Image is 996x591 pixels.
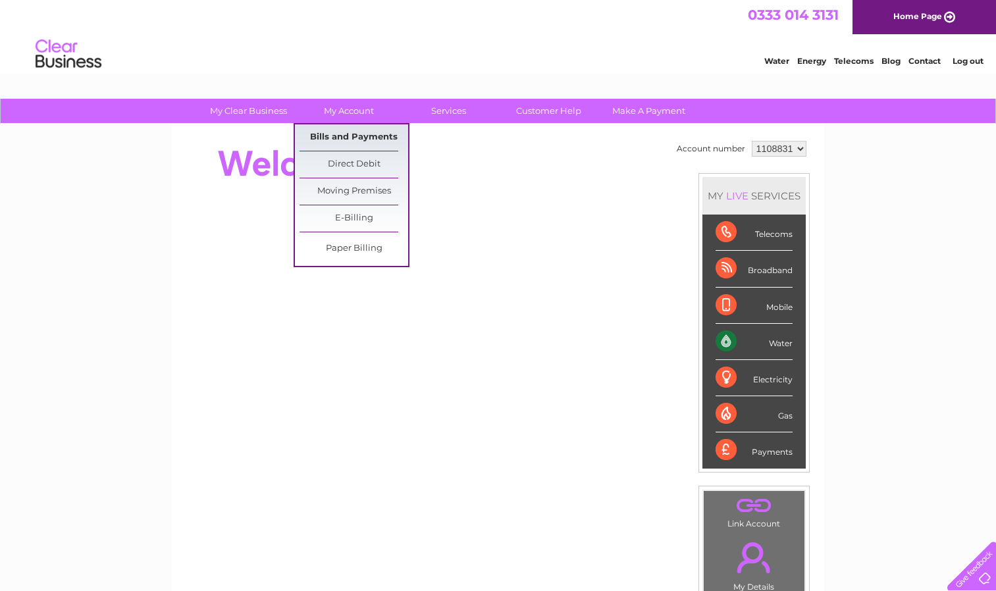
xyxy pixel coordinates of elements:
a: Moving Premises [300,178,408,205]
div: MY SERVICES [702,177,806,215]
a: Water [764,56,789,66]
a: Energy [797,56,826,66]
a: Telecoms [834,56,874,66]
a: My Account [294,99,403,123]
a: My Clear Business [194,99,303,123]
a: Bills and Payments [300,124,408,151]
div: Water [716,324,793,360]
td: Link Account [703,490,805,532]
div: Payments [716,432,793,468]
td: Account number [673,138,748,160]
a: 0333 014 3131 [748,7,839,23]
div: Gas [716,396,793,432]
a: Make A Payment [594,99,703,123]
div: Electricity [716,360,793,396]
a: Log out [953,56,983,66]
a: . [707,494,801,517]
div: Mobile [716,288,793,324]
div: Telecoms [716,215,793,251]
a: . [707,534,801,580]
img: logo.png [35,34,102,74]
a: Services [394,99,503,123]
div: Broadband [716,251,793,287]
a: Paper Billing [300,236,408,262]
a: Direct Debit [300,151,408,178]
a: Blog [881,56,901,66]
a: Customer Help [494,99,603,123]
a: Contact [908,56,941,66]
a: E-Billing [300,205,408,232]
div: Clear Business is a trading name of Verastar Limited (registered in [GEOGRAPHIC_DATA] No. 3667643... [188,7,810,64]
div: LIVE [723,190,751,202]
